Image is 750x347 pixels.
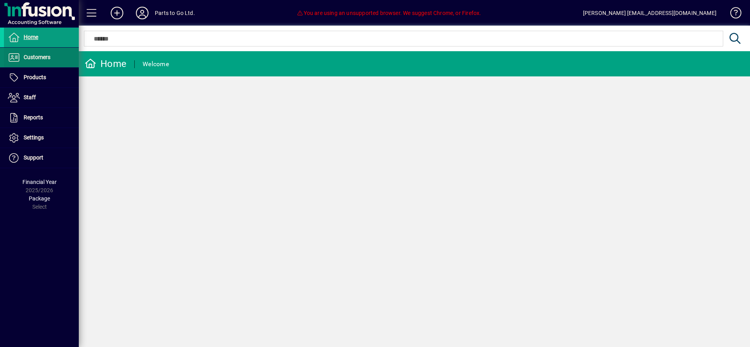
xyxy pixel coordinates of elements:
span: Financial Year [22,179,57,185]
a: Knowledge Base [724,2,740,27]
button: Add [104,6,130,20]
div: Home [85,58,126,70]
span: You are using an unsupported browser. We suggest Chrome, or Firefox. [297,10,481,16]
a: Support [4,148,79,168]
a: Settings [4,128,79,148]
a: Customers [4,48,79,67]
div: Parts to Go Ltd. [155,7,195,19]
a: Products [4,68,79,87]
span: Reports [24,114,43,121]
span: Settings [24,134,44,141]
a: Reports [4,108,79,128]
span: Support [24,154,43,161]
span: Customers [24,54,50,60]
span: Home [24,34,38,40]
div: [PERSON_NAME] [EMAIL_ADDRESS][DOMAIN_NAME] [583,7,717,19]
span: Products [24,74,46,80]
a: Staff [4,88,79,108]
span: Staff [24,94,36,100]
button: Profile [130,6,155,20]
span: Package [29,195,50,202]
div: Welcome [143,58,169,71]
